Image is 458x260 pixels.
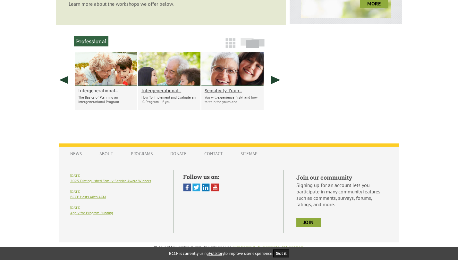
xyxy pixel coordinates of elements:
[198,148,229,160] a: Contact
[296,218,321,227] a: join
[183,183,191,191] img: Facebook
[75,52,137,110] li: Intergenerational Program Development, Level 1
[138,52,200,110] li: Intergenerational Program Development ~ Level 2
[70,210,113,215] a: Apply for Program Funding
[211,183,219,191] img: You Tube
[78,87,134,93] a: Intergenerational...
[205,95,260,104] p: You will experience first-hand how to train the youth and...
[192,183,200,191] img: Twitter
[93,148,120,160] a: About
[209,251,224,256] a: Fullstory
[296,182,388,207] p: Signing up for an account lets you participate in many community features such as comments, surve...
[69,1,273,7] p: Learn more about the workshops we offer below.
[224,41,237,51] a: Grid View
[70,174,163,178] h6: [DATE]
[296,174,388,181] h5: Join our community
[201,52,264,110] li: Sensitivity Training for Youth and Seniors
[202,183,210,191] img: Linked In
[141,95,197,104] p: How To Implement and Evaluate an IG Program If you ...
[141,87,197,93] a: Intergenerational...
[74,36,108,46] h2: Professional
[234,148,264,160] a: Sitemap
[225,38,235,48] img: grid-icon.png
[78,95,134,104] p: The Basics of Planning an Intergenerational Program
[70,206,163,210] h6: [DATE]
[241,38,265,48] img: slide-icon.png
[70,190,163,194] h6: [DATE]
[59,245,399,249] p: BC Council for Families © 2015, All rights reserved. | .
[273,249,289,257] button: Got it
[239,41,267,51] a: Slide View
[64,148,88,160] a: News
[205,87,260,93] a: Sensitivity Train...
[124,148,159,160] a: Programs
[164,148,193,160] a: Donate
[233,245,303,249] a: Web Design & Development by VCN webteam
[70,194,106,199] a: BCCF Hosts 48th AGM
[183,173,273,181] h5: Follow us on:
[70,178,151,183] a: 2025 Distinguished Family Service Award Winners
